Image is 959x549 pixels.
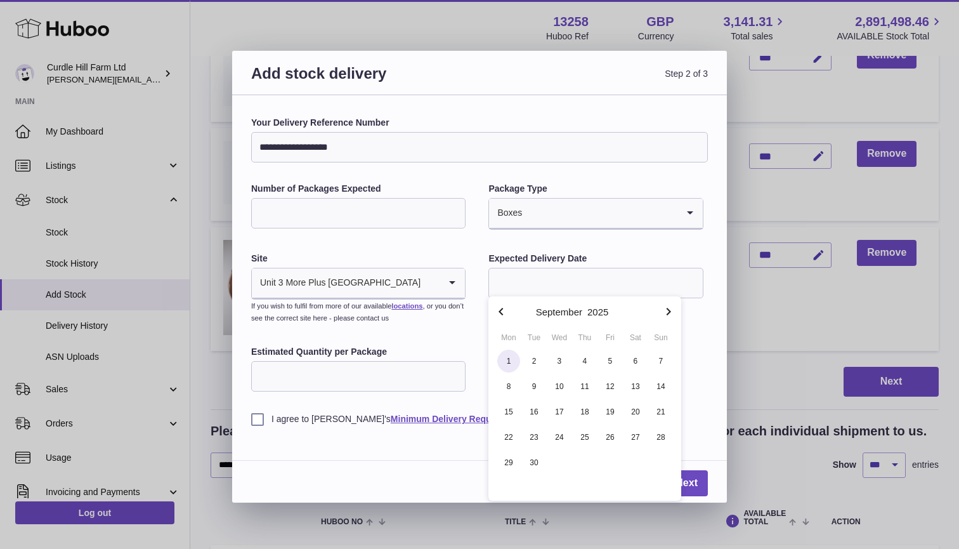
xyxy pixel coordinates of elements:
[521,332,547,343] div: Tue
[523,199,677,228] input: Search for option
[489,199,702,229] div: Search for option
[648,399,674,425] button: 21
[573,375,596,398] span: 11
[648,374,674,399] button: 14
[572,399,597,425] button: 18
[421,268,440,298] input: Search for option
[251,253,466,265] label: Site
[488,183,703,195] label: Package Type
[572,425,597,450] button: 25
[572,332,597,343] div: Thu
[649,400,672,423] span: 21
[488,253,703,265] label: Expected Delivery Date
[624,375,647,398] span: 13
[597,348,623,374] button: 5
[547,348,572,374] button: 3
[623,374,648,399] button: 13
[648,425,674,450] button: 28
[496,348,521,374] button: 1
[523,350,545,373] span: 2
[548,350,571,373] span: 3
[624,350,647,373] span: 6
[251,117,708,129] label: Your Delivery Reference Number
[521,425,547,450] button: 23
[648,332,674,343] div: Sun
[572,348,597,374] button: 4
[489,199,523,228] span: Boxes
[548,426,571,449] span: 24
[251,346,466,358] label: Estimated Quantity per Package
[547,332,572,343] div: Wed
[497,426,520,449] span: 22
[480,63,708,98] span: Step 2 of 3
[623,332,648,343] div: Sat
[599,400,622,423] span: 19
[391,302,422,310] a: locations
[521,399,547,425] button: 16
[624,400,647,423] span: 20
[548,400,571,423] span: 17
[623,348,648,374] button: 6
[573,350,596,373] span: 4
[649,375,672,398] span: 14
[496,399,521,425] button: 15
[252,268,465,299] div: Search for option
[624,426,647,449] span: 27
[251,183,466,195] label: Number of Packages Expected
[521,450,547,475] button: 30
[648,348,674,374] button: 7
[496,425,521,450] button: 22
[251,302,464,322] small: If you wish to fulfil from more of our available , or you don’t see the correct site here - pleas...
[497,375,520,398] span: 8
[587,307,608,317] button: 2025
[252,268,421,298] span: Unit 3 More Plus [GEOGRAPHIC_DATA]
[573,426,596,449] span: 25
[251,413,708,425] label: I agree to [PERSON_NAME]'s
[523,400,545,423] span: 16
[623,425,648,450] button: 27
[523,375,545,398] span: 9
[547,374,572,399] button: 10
[597,399,623,425] button: 19
[521,348,547,374] button: 2
[497,350,520,373] span: 1
[521,374,547,399] button: 9
[523,451,545,474] span: 30
[496,332,521,343] div: Mon
[597,332,623,343] div: Fri
[548,375,571,398] span: 10
[251,63,480,98] h3: Add stock delivery
[623,399,648,425] button: 20
[597,425,623,450] button: 26
[573,400,596,423] span: 18
[599,426,622,449] span: 26
[391,414,528,424] a: Minimum Delivery Requirements
[536,307,582,317] button: September
[572,374,597,399] button: 11
[497,400,520,423] span: 15
[665,470,708,496] a: Next
[497,451,520,474] span: 29
[496,450,521,475] button: 29
[649,426,672,449] span: 28
[599,375,622,398] span: 12
[496,374,521,399] button: 8
[547,425,572,450] button: 24
[597,374,623,399] button: 12
[547,399,572,425] button: 17
[523,426,545,449] span: 23
[649,350,672,373] span: 7
[599,350,622,373] span: 5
